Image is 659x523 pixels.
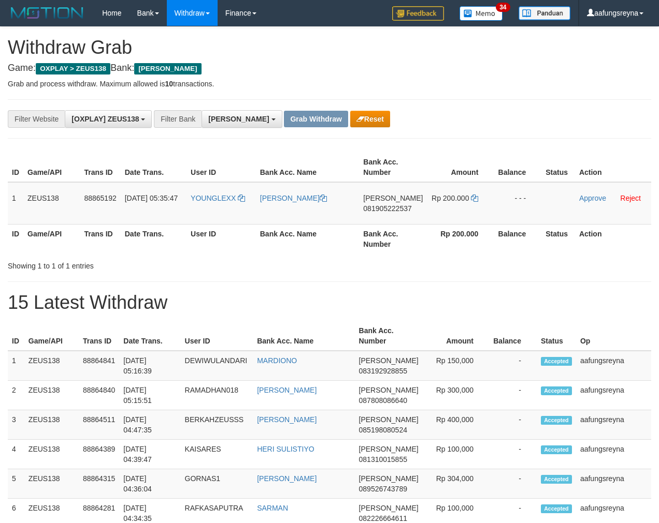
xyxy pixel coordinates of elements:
span: Accepted [541,357,572,366]
td: Rp 300,000 [423,381,489,410]
a: Reject [620,194,641,202]
span: Accepted [541,386,572,395]
span: Copy 087808086640 to clipboard [359,396,407,405]
th: Status [541,224,575,253]
a: [PERSON_NAME] [257,415,317,424]
td: 1 [8,182,23,225]
span: [PERSON_NAME] [208,115,269,123]
td: aafungsreyna [576,381,651,410]
td: ZEUS138 [24,440,79,469]
button: [OXPLAY] ZEUS138 [65,110,152,128]
td: aafungsreyna [576,440,651,469]
span: 34 [496,3,510,12]
h1: 15 Latest Withdraw [8,292,651,313]
span: [PERSON_NAME] [359,504,419,512]
a: [PERSON_NAME] [260,194,327,202]
th: Op [576,321,651,351]
th: Balance [494,153,541,182]
a: [PERSON_NAME] [257,474,317,483]
span: Accepted [541,416,572,425]
span: Copy 081905222537 to clipboard [363,204,411,213]
th: Status [537,321,576,351]
td: [DATE] 05:16:39 [119,351,180,381]
td: ZEUS138 [24,351,79,381]
td: 88864315 [79,469,119,499]
a: MARDIONO [257,356,297,365]
th: ID [8,224,23,253]
span: Copy 083192928855 to clipboard [359,367,407,375]
td: - [489,351,537,381]
td: 4 [8,440,24,469]
img: panduan.png [519,6,570,20]
th: Bank Acc. Name [253,321,354,351]
td: aafungsreyna [576,351,651,381]
th: Date Trans. [121,153,187,182]
div: Filter Website [8,110,65,128]
td: 88864841 [79,351,119,381]
span: [PERSON_NAME] [359,356,419,365]
th: Game/API [24,321,79,351]
td: Rp 304,000 [423,469,489,499]
th: Bank Acc. Number [359,224,427,253]
td: [DATE] 05:15:51 [119,381,180,410]
th: ID [8,153,23,182]
img: Feedback.jpg [392,6,444,21]
td: Rp 150,000 [423,351,489,381]
td: [DATE] 04:36:04 [119,469,180,499]
th: Rp 200.000 [427,224,494,253]
span: Copy 082226664611 to clipboard [359,514,407,522]
a: YOUNGLEXX [191,194,245,202]
td: - - - [494,182,541,225]
h4: Game: Bank: [8,63,651,73]
button: Grab Withdraw [284,111,348,127]
a: Approve [579,194,606,202]
td: 88864840 [79,381,119,410]
td: - [489,469,537,499]
th: Action [575,224,651,253]
td: [DATE] 04:39:47 [119,440,180,469]
td: RAMADHAN018 [181,381,253,410]
th: Date Trans. [121,224,187,253]
td: - [489,440,537,469]
div: Showing 1 to 1 of 1 entries [8,257,267,271]
td: KAISARES [181,440,253,469]
button: [PERSON_NAME] [202,110,282,128]
span: [PERSON_NAME] [359,474,419,483]
th: Game/API [23,153,80,182]
td: Rp 100,000 [423,440,489,469]
th: Status [541,153,575,182]
a: [PERSON_NAME] [257,386,317,394]
td: Rp 400,000 [423,410,489,440]
th: Balance [494,224,541,253]
span: [PERSON_NAME] [359,386,419,394]
td: BERKAHZEUSSS [181,410,253,440]
td: GORNAS1 [181,469,253,499]
span: Accepted [541,504,572,513]
td: [DATE] 04:47:35 [119,410,180,440]
td: 1 [8,351,24,381]
th: User ID [181,321,253,351]
th: User ID [187,153,256,182]
span: 88865192 [84,194,116,202]
a: SARMAN [257,504,288,512]
td: DEWIWULANDARI [181,351,253,381]
td: ZEUS138 [24,410,79,440]
td: ZEUS138 [24,381,79,410]
th: Trans ID [79,321,119,351]
img: Button%20Memo.svg [460,6,503,21]
span: Copy 085198080524 to clipboard [359,426,407,434]
p: Grab and process withdraw. Maximum allowed is transactions. [8,79,651,89]
th: User ID [187,224,256,253]
td: - [489,410,537,440]
td: aafungsreyna [576,469,651,499]
th: Trans ID [80,153,120,182]
span: [OXPLAY] ZEUS138 [71,115,139,123]
td: aafungsreyna [576,410,651,440]
span: [PERSON_NAME] [363,194,423,202]
span: Copy 081310015855 to clipboard [359,455,407,464]
td: 2 [8,381,24,410]
span: Accepted [541,475,572,484]
td: 3 [8,410,24,440]
th: ID [8,321,24,351]
td: 88864389 [79,440,119,469]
